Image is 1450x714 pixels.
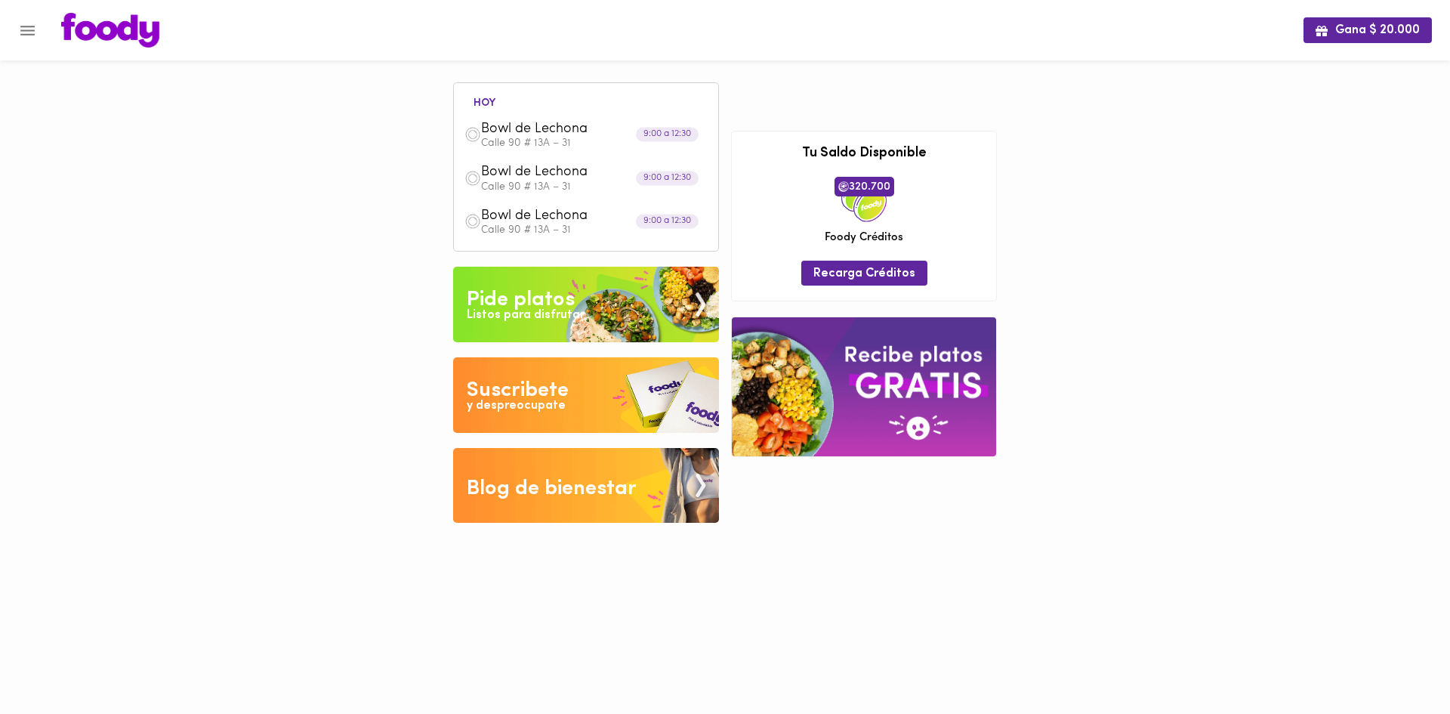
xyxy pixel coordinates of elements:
[481,208,655,225] span: Bowl de Lechona
[1316,23,1420,38] span: Gana $ 20.000
[481,164,655,181] span: Bowl de Lechona
[1362,626,1435,699] iframe: Messagebird Livechat Widget
[467,397,566,415] div: y despreocupate
[481,138,708,149] p: Calle 90 # 13A – 31
[743,147,985,162] h3: Tu Saldo Disponible
[825,230,903,246] span: Foody Créditos
[813,267,915,281] span: Recarga Créditos
[838,181,849,192] img: foody-creditos.png
[464,170,481,187] img: dish.png
[61,13,159,48] img: logo.png
[481,182,708,193] p: Calle 90 # 13A – 31
[636,128,699,142] div: 9:00 a 12:30
[464,213,481,230] img: dish.png
[481,225,708,236] p: Calle 90 # 13A – 31
[461,94,507,109] li: hoy
[453,448,719,524] img: Blog de bienestar
[481,121,655,138] span: Bowl de Lechona
[453,357,719,433] img: Disfruta bajar de peso
[467,376,569,406] div: Suscribete
[636,171,699,185] div: 9:00 a 12:30
[453,267,719,342] img: Pide un Platos
[835,177,894,196] span: 320.700
[464,126,481,143] img: dish.png
[841,177,887,222] img: credits-package.png
[1303,17,1432,42] button: Gana $ 20.000
[9,12,46,49] button: Menu
[636,215,699,229] div: 9:00 a 12:30
[467,307,585,324] div: Listos para disfrutar
[732,317,996,456] img: referral-banner.png
[467,474,637,504] div: Blog de bienestar
[801,261,927,286] button: Recarga Créditos
[467,285,575,315] div: Pide platos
